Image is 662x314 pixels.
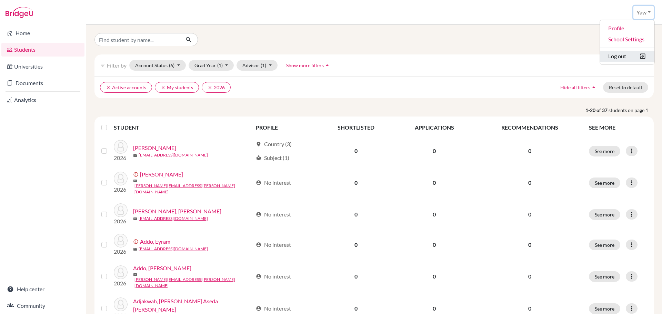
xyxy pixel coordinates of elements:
i: arrow_drop_up [324,62,331,69]
a: [PERSON_NAME][EMAIL_ADDRESS][PERSON_NAME][DOMAIN_NAME] [134,276,253,289]
p: 2026 [114,154,128,162]
a: Adjakwah, [PERSON_NAME] Aseda [PERSON_NAME] [133,297,253,314]
span: location_on [256,141,261,147]
td: 0 [318,230,394,260]
button: Hide all filtersarrow_drop_up [554,82,603,93]
img: Abbeo, Jolleen [114,140,128,154]
span: mail [133,247,137,251]
a: Documents [1,76,84,90]
span: mail [133,217,137,221]
button: Yaw [633,6,654,19]
td: 0 [394,260,474,293]
span: (1) [261,62,266,68]
th: SEE MORE [585,119,651,136]
p: 0 [479,179,581,187]
p: 0 [479,304,581,313]
img: Abla, Elinam Amegashie [114,203,128,217]
a: Help center [1,282,84,296]
a: [EMAIL_ADDRESS][DOMAIN_NAME] [139,152,208,158]
span: students on page 1 [609,107,654,114]
td: 0 [394,230,474,260]
span: mail [133,273,137,277]
img: Abdulai, Morris [114,172,128,185]
i: filter_list [100,62,106,68]
a: Students [1,43,84,57]
button: See more [589,178,620,188]
td: 0 [318,166,394,199]
a: Analytics [1,93,84,107]
input: Find student by name... [94,33,180,46]
td: 0 [394,166,474,199]
th: STUDENT [114,119,252,136]
button: clear2026 [202,82,231,93]
div: No interest [256,210,291,219]
td: 0 [394,199,474,230]
span: mail [133,179,137,183]
p: 0 [479,147,581,155]
td: 0 [318,199,394,230]
a: [PERSON_NAME][EMAIL_ADDRESS][PERSON_NAME][DOMAIN_NAME] [134,183,253,195]
button: See more [589,146,620,156]
p: 2026 [114,279,128,287]
div: Country (3) [256,140,292,148]
button: Account Status(6) [129,60,186,71]
button: Show more filtersarrow_drop_up [280,60,337,71]
button: See more [589,271,620,282]
span: error_outline [133,172,140,177]
a: Community [1,299,84,313]
i: clear [106,85,111,90]
th: RECOMMENDATIONS [475,119,585,136]
p: 0 [479,210,581,219]
img: Addo, Clement Abotare Apenteng [114,265,128,279]
button: See more [589,209,620,220]
i: clear [208,85,212,90]
button: Log out [600,51,654,62]
p: 0 [479,241,581,249]
button: Grad Year(1) [189,60,234,71]
div: Subject (1) [256,154,289,162]
img: Adjakwah, Humphrey Aseda Owusu [114,297,128,311]
a: [PERSON_NAME] [140,170,183,179]
a: [PERSON_NAME] [133,144,176,152]
th: PROFILE [252,119,318,136]
button: clearActive accounts [100,82,152,93]
span: error_outline [133,239,140,244]
a: [EMAIL_ADDRESS][DOMAIN_NAME] [139,215,208,222]
button: Reset to default [603,82,648,93]
button: See more [589,240,620,250]
a: Addo, [PERSON_NAME] [133,264,191,272]
span: local_library [256,155,261,161]
div: No interest [256,304,291,313]
span: account_circle [256,212,261,217]
span: (1) [217,62,223,68]
div: No interest [256,179,291,187]
span: Filter by [107,62,127,69]
a: Universities [1,60,84,73]
td: 0 [394,136,474,166]
a: Profile [600,23,654,34]
span: account_circle [256,180,261,185]
span: Show more filters [286,62,324,68]
i: clear [161,85,165,90]
th: APPLICATIONS [394,119,474,136]
span: account_circle [256,242,261,247]
a: School Settings [600,34,654,45]
th: SHORTLISTED [318,119,394,136]
td: 0 [318,260,394,293]
img: Bridge-U [6,7,33,18]
div: No interest [256,241,291,249]
span: account_circle [256,306,261,311]
a: Home [1,26,84,40]
span: account_circle [256,274,261,279]
p: 2026 [114,217,128,225]
span: mail [133,153,137,158]
a: [PERSON_NAME], [PERSON_NAME] [133,207,221,215]
ul: Yaw [600,20,655,65]
i: arrow_drop_up [590,84,597,91]
p: 2026 [114,185,128,194]
a: Addo, Eyram [140,237,170,246]
strong: 1-20 of 37 [585,107,609,114]
span: Hide all filters [560,84,590,90]
button: Advisor(1) [237,60,278,71]
p: 2026 [114,247,128,256]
